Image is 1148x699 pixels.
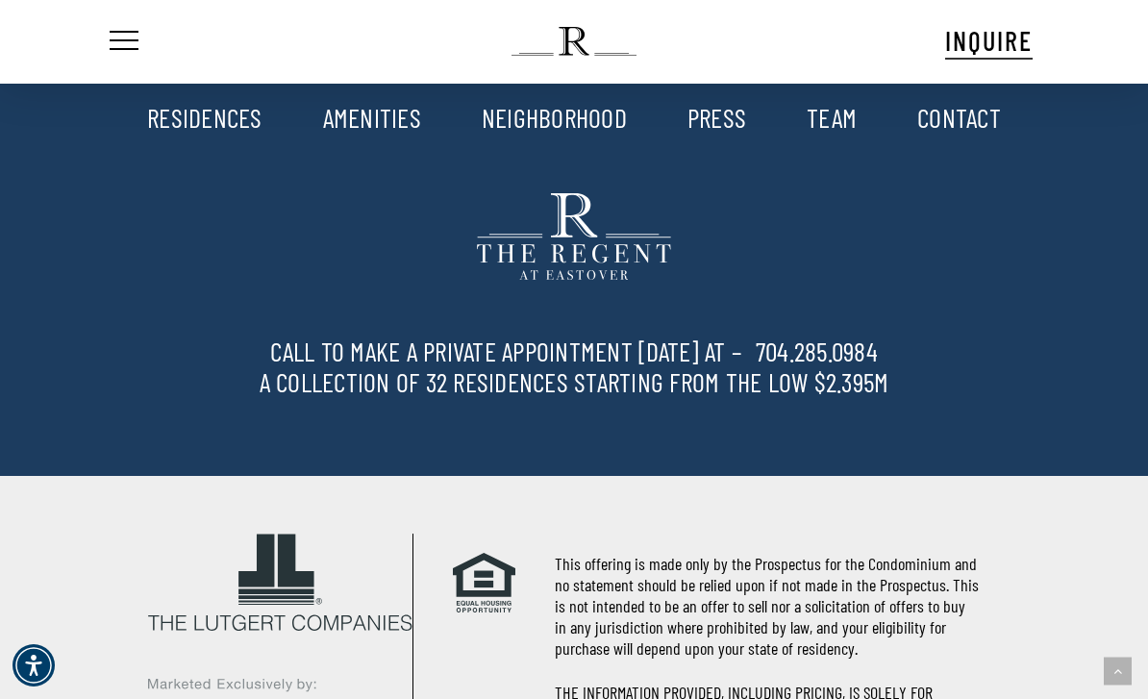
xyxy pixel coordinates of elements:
[687,101,746,134] a: PRESS
[106,32,138,52] a: Navigation Menu
[807,101,857,134] a: TEAM
[323,101,421,134] a: AMENITIES
[482,101,627,134] a: NEIGHBORHOOD
[147,101,262,134] a: RESIDENCES
[512,27,636,56] img: The Regent
[1104,658,1132,686] a: Back to top
[945,22,1033,60] a: INQUIRE
[945,24,1033,57] span: INQUIRE
[917,101,1001,134] a: CONTACT
[91,337,1058,368] span: Call to Make a Private Appointment [DATE] at –
[12,644,55,687] div: Accessibility Menu
[91,368,1058,395] span: A Collection of 32 Residences Starting From the Low $2.395M
[555,553,980,659] p: This offering is made only by the Prospectus for the Condominium and no statement should be relie...
[756,335,878,367] a: 704.285.0984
